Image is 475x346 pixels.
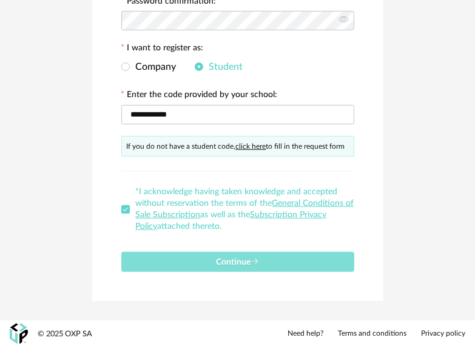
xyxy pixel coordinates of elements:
a: Terms and conditions [338,329,406,339]
label: I want to register as: [121,44,204,55]
a: General Conditions of Sale Subscription [136,199,354,219]
span: Student [203,62,243,72]
button: Continue [121,252,354,272]
div: If you do not have a student code, to fill in the request form [121,136,354,157]
span: Company [130,62,177,72]
img: OXP [10,324,28,345]
a: Subscription Privacy Policy [136,211,327,231]
label: Enter the code provided by your school: [121,90,278,101]
a: Need help? [288,329,323,339]
span: Continue [216,258,259,266]
span: *I acknowledge having taken knowledge and accepted without reservation the terms of the as well a... [136,188,354,231]
div: © 2025 OXP SA [38,329,92,339]
a: click here [236,143,266,150]
a: Privacy policy [421,329,465,339]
